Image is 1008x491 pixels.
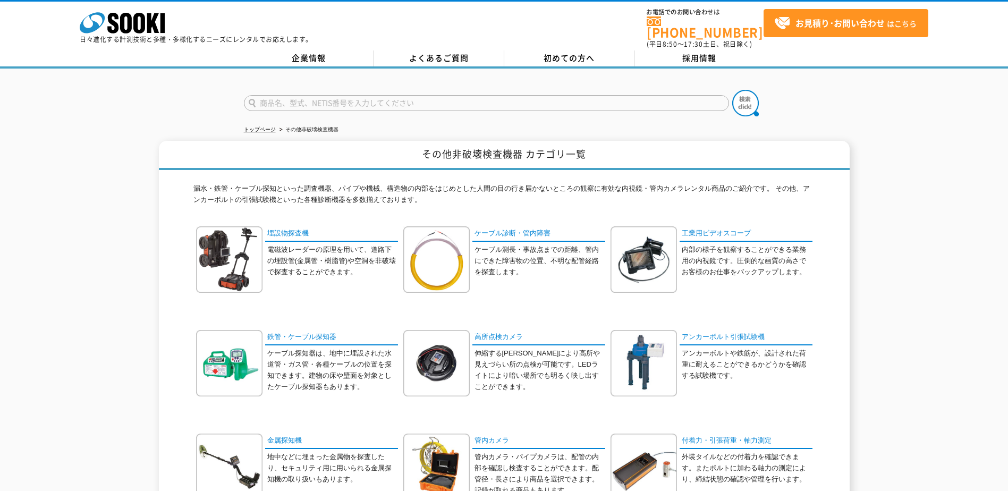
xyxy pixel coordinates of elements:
a: トップページ [244,126,276,132]
p: 内部の様子を観察することができる業務用の内視鏡です。圧倒的な画質の高さでお客様のお仕事をバックアップします。 [682,244,812,277]
a: 管内カメラ [472,434,605,449]
span: お電話でのお問い合わせは [647,9,764,15]
p: アンカーボルトや鉄筋が、設計された荷重に耐えることができるかどうかを確認する試験機です。 [682,348,812,381]
p: 電磁波レーダーの原理を用いて、道路下の埋設管(金属管・樹脂管)や空洞を非破壊で探査することができます。 [267,244,398,277]
span: はこちら [774,15,917,31]
img: 高所点検カメラ [403,330,470,396]
p: 日々進化する計測技術と多種・多様化するニーズにレンタルでお応えします。 [80,36,312,43]
span: 初めての方へ [544,52,595,64]
a: 工業用ビデオスコープ [680,226,812,242]
p: 伸縮する[PERSON_NAME]により高所や見えづらい所の点検が可能です。LEDライトにより暗い場所でも明るく映し出すことができます。 [475,348,605,392]
img: アンカーボルト引張試験機 [611,330,677,396]
h1: その他非破壊検査機器 カテゴリ一覧 [159,141,850,170]
a: お見積り･お問い合わせはこちら [764,9,928,37]
p: 外装タイルなどの付着力を確認できます。またボルトに加わる軸力の測定により、締結状態の確認や管理を行います。 [682,452,812,485]
a: 企業情報 [244,50,374,66]
p: 漏水・鉄管・ケーブル探知といった調査機器、パイプや機械、構造物の内部をはじめとした人間の目の行き届かないところの観察に有効な内視鏡・管内カメラレンタル商品のご紹介です。 その他、アンカーボルトの... [193,183,815,211]
img: ケーブル診断・管内障害 [403,226,470,293]
a: 初めての方へ [504,50,634,66]
a: 採用情報 [634,50,765,66]
a: 埋設物探査機 [265,226,398,242]
img: 工業用ビデオスコープ [611,226,677,293]
a: ケーブル診断・管内障害 [472,226,605,242]
strong: お見積り･お問い合わせ [795,16,885,29]
li: その他非破壊検査機器 [277,124,338,136]
a: アンカーボルト引張試験機 [680,330,812,345]
span: 8:50 [663,39,677,49]
a: 金属探知機 [265,434,398,449]
p: 地中などに埋まった金属物を探査したり、セキュリティ用に用いられる金属探知機の取り扱いもあります。 [267,452,398,485]
img: 埋設物探査機 [196,226,262,293]
a: [PHONE_NUMBER] [647,16,764,38]
img: btn_search.png [732,90,759,116]
img: 鉄管・ケーブル探知器 [196,330,262,396]
p: ケーブル測長・事故点までの距離、管内にできた障害物の位置、不明な配管経路を探査します。 [475,244,605,277]
a: よくあるご質問 [374,50,504,66]
a: 付着力・引張荷重・軸力測定 [680,434,812,449]
p: ケーブル探知器は、地中に埋設された水道管・ガス管・各種ケーブルの位置を探知できます。建物の床や壁面を対象としたケーブル探知器もあります。 [267,348,398,392]
span: 17:30 [684,39,703,49]
input: 商品名、型式、NETIS番号を入力してください [244,95,729,111]
a: 高所点検カメラ [472,330,605,345]
span: (平日 ～ 土日、祝日除く) [647,39,752,49]
a: 鉄管・ケーブル探知器 [265,330,398,345]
